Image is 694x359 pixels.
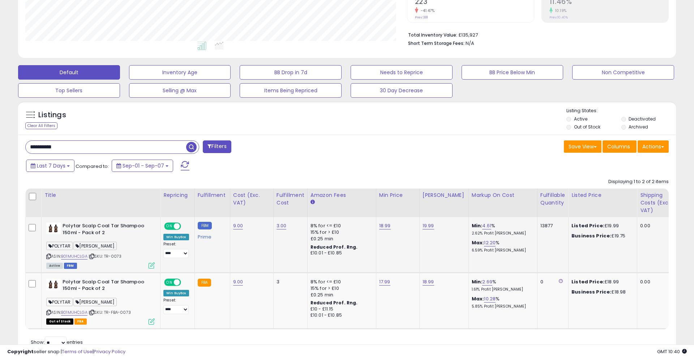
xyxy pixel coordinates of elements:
[571,232,611,239] b: Business Price:
[540,191,565,207] div: Fulfillable Quantity
[640,279,675,285] div: 0.00
[163,234,189,240] div: Win BuyBox
[73,242,117,250] span: [PERSON_NAME]
[129,83,231,98] button: Selling @ Max
[46,223,155,268] div: ASIN:
[603,140,637,153] button: Columns
[484,239,496,246] a: 12.20
[277,222,287,229] a: 3.00
[310,244,358,250] b: Reduced Prof. Rng.
[571,288,611,295] b: Business Price:
[472,223,532,236] div: %
[540,279,563,285] div: 0
[408,32,457,38] b: Total Inventory Value:
[571,223,631,229] div: £19.99
[203,140,231,153] button: Filters
[472,191,534,199] div: Markup on Cost
[240,65,342,80] button: BB Drop in 7d
[46,263,63,269] span: All listings currently available for purchase on Amazon
[46,242,73,250] span: POLYTAR
[180,279,192,285] span: OFF
[423,278,434,286] a: 18.99
[571,222,604,229] b: Listed Price:
[482,278,492,286] a: 2.69
[484,295,496,303] a: 10.28
[61,253,87,259] a: B01MUHCLGA
[571,233,631,239] div: £19.75
[31,339,83,346] span: Show: entries
[572,65,674,80] button: Non Competitive
[61,309,87,316] a: B01MUHCLGA
[198,231,224,240] div: Prime
[310,279,370,285] div: 8% for <= £10
[310,229,370,236] div: 15% for > £10
[638,140,669,153] button: Actions
[408,40,464,46] b: Short Term Storage Fees:
[18,83,120,98] button: Top Sellers
[310,306,370,312] div: £10 - £11.15
[63,223,150,238] b: Polytar Scalp Coal Tar Shampoo 150ml - Pack of 2
[640,191,677,214] div: Shipping Costs (Exc. VAT)
[129,65,231,80] button: Inventory Age
[123,162,164,169] span: Sep-01 - Sep-07
[163,242,189,258] div: Preset:
[472,278,483,285] b: Min:
[351,65,453,80] button: Needs to Reprice
[18,65,120,80] button: Default
[25,122,57,129] div: Clear All Filters
[640,223,675,229] div: 0.00
[94,348,125,355] a: Privacy Policy
[163,298,189,314] div: Preset:
[198,222,212,229] small: FBM
[574,124,600,130] label: Out of Stock
[629,124,648,130] label: Archived
[198,279,211,287] small: FBA
[571,279,631,285] div: £18.99
[240,83,342,98] button: Items Being Repriced
[571,191,634,199] div: Listed Price
[46,279,155,324] div: ASIN:
[26,160,74,172] button: Last 7 Days
[462,65,564,80] button: BB Price Below Min
[233,191,270,207] div: Cost (Exc. VAT)
[472,287,532,292] p: 1.61% Profit [PERSON_NAME]
[310,223,370,229] div: 8% for <= £10
[7,349,125,355] div: seller snap | |
[482,222,491,229] a: 4.61
[472,239,484,246] b: Max:
[553,8,567,13] small: 10.19%
[62,348,93,355] a: Terms of Use
[540,223,563,229] div: 13877
[163,290,189,296] div: Win BuyBox
[472,248,532,253] p: 6.59% Profit [PERSON_NAME]
[198,191,227,199] div: Fulfillment
[310,292,370,298] div: £0.25 min
[549,15,568,20] small: Prev: 10.40%
[37,162,65,169] span: Last 7 Days
[63,279,150,294] b: Polytar Scalp Coal Tar Shampoo 150ml - Pack of 2
[566,107,676,114] p: Listing States:
[310,236,370,242] div: £0.25 min
[379,222,391,229] a: 18.99
[46,298,73,306] span: POLYTAR
[277,279,302,285] div: 3
[564,140,601,153] button: Save View
[379,278,390,286] a: 17.99
[7,348,34,355] strong: Copyright
[418,8,435,13] small: -41.47%
[163,191,192,199] div: Repricing
[44,191,157,199] div: Title
[46,318,73,325] span: All listings that are currently out of stock and unavailable for purchase on Amazon
[112,160,173,172] button: Sep-01 - Sep-07
[165,223,174,229] span: ON
[310,285,370,292] div: 15% for > £10
[233,278,243,286] a: 9.00
[89,253,121,259] span: | SKU: TR-0073
[233,222,243,229] a: 9.00
[472,240,532,253] div: %
[310,300,358,306] b: Reduced Prof. Rng.
[310,312,370,318] div: £10.01 - £10.85
[351,83,453,98] button: 30 Day Decrease
[608,178,669,185] div: Displaying 1 to 2 of 2 items
[46,279,61,290] img: 417k1ktzkDL._SL40_.jpg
